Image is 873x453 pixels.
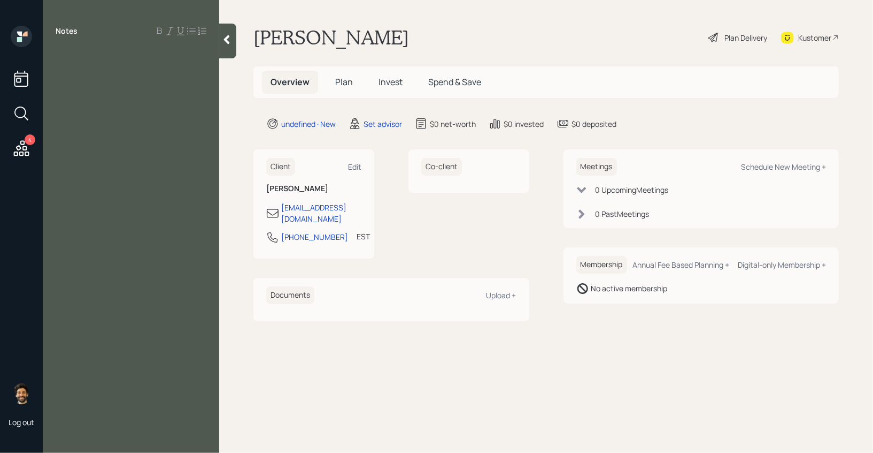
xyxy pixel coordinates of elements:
span: Spend & Save [428,76,481,88]
div: EST [357,231,370,242]
div: No active membership [591,283,668,294]
h6: Documents [266,286,314,304]
img: eric-schwartz-headshot.png [11,383,32,404]
div: Plan Delivery [724,32,767,43]
h6: Membership [576,256,627,274]
div: [EMAIL_ADDRESS][DOMAIN_NAME] [281,202,361,224]
div: $0 invested [504,118,544,130]
div: Edit [348,162,361,172]
div: 0 Upcoming Meeting s [596,184,669,195]
div: $0 deposited [571,118,616,130]
div: Log out [9,417,34,427]
div: Annual Fee Based Planning + [632,260,729,270]
h6: Meetings [576,158,617,176]
div: 0 Past Meeting s [596,208,650,220]
div: Schedule New Meeting + [741,162,826,172]
h6: Client [266,158,295,176]
div: Digital-only Membership + [738,260,826,270]
div: undefined · New [281,118,336,130]
h6: Co-client [421,158,462,176]
div: Kustomer [798,32,831,43]
span: Overview [271,76,310,88]
h6: [PERSON_NAME] [266,184,361,193]
div: Upload + [486,290,516,300]
div: Set advisor [364,118,402,130]
div: [PHONE_NUMBER] [281,231,348,243]
h1: [PERSON_NAME] [253,26,409,49]
label: Notes [56,26,78,36]
div: 4 [25,134,35,145]
div: $0 net-worth [430,118,476,130]
span: Plan [335,76,353,88]
span: Invest [378,76,403,88]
